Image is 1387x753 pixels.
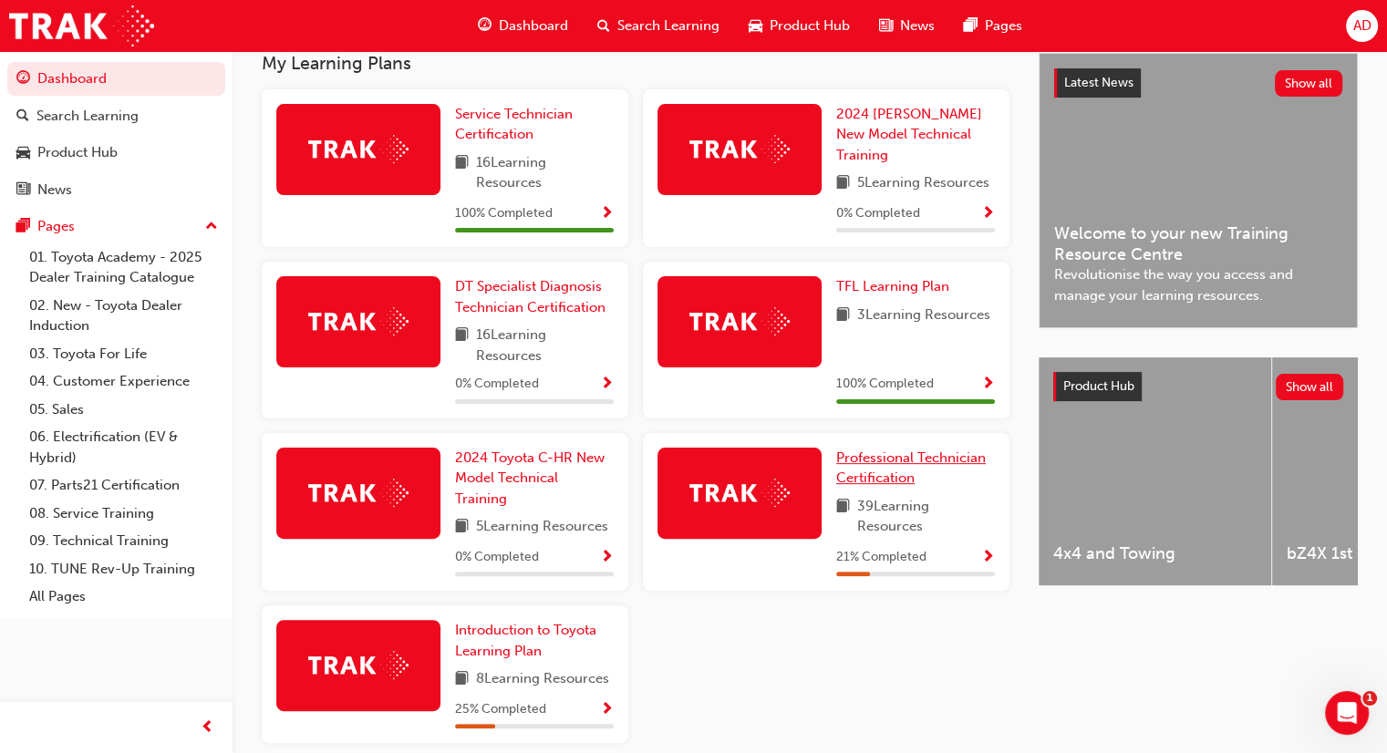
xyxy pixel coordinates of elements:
[308,135,409,163] img: Trak
[600,702,614,718] span: Show Progress
[22,292,225,340] a: 02. New - Toyota Dealer Induction
[7,58,225,210] button: DashboardSearch LearningProduct HubNews
[770,15,850,36] span: Product Hub
[22,583,225,611] a: All Pages
[1039,53,1358,328] a: Latest NewsShow allWelcome to your new Training Resource CentreRevolutionise the way you access a...
[600,206,614,222] span: Show Progress
[600,373,614,396] button: Show Progress
[1352,15,1371,36] span: AD
[981,376,995,393] span: Show Progress
[985,15,1022,36] span: Pages
[836,496,850,537] span: book-icon
[597,15,610,37] span: search-icon
[37,216,75,237] div: Pages
[1053,543,1257,564] span: 4x4 and Towing
[857,304,990,327] span: 3 Learning Resources
[7,99,225,133] a: Search Learning
[600,376,614,393] span: Show Progress
[455,622,596,659] span: Introduction to Toyota Learning Plan
[1346,10,1378,42] button: AD
[455,516,469,539] span: book-icon
[455,278,606,315] span: DT Specialist Diagnosis Technician Certification
[836,172,850,195] span: book-icon
[1039,357,1271,585] a: 4x4 and Towing
[455,699,546,720] span: 25 % Completed
[455,152,469,193] span: book-icon
[499,15,568,36] span: Dashboard
[455,325,469,366] span: book-icon
[455,106,573,143] span: Service Technician Certification
[22,243,225,292] a: 01. Toyota Academy - 2025 Dealer Training Catalogue
[36,106,139,127] div: Search Learning
[1325,691,1369,735] iframe: Intercom live chat
[16,182,30,199] span: news-icon
[16,219,30,235] span: pages-icon
[22,340,225,368] a: 03. Toyota For Life
[1362,691,1377,706] span: 1
[16,71,30,88] span: guage-icon
[1276,374,1344,400] button: Show all
[583,7,734,45] a: search-iconSearch Learning
[205,215,218,239] span: up-icon
[836,278,949,294] span: TFL Learning Plan
[7,210,225,243] button: Pages
[455,668,469,691] span: book-icon
[981,373,995,396] button: Show Progress
[857,496,995,537] span: 39 Learning Resources
[617,15,719,36] span: Search Learning
[201,717,214,739] span: prev-icon
[455,620,614,661] a: Introduction to Toyota Learning Plan
[455,276,614,317] a: DT Specialist Diagnosis Technician Certification
[1053,372,1343,401] a: Product HubShow all
[600,550,614,566] span: Show Progress
[16,108,29,125] span: search-icon
[689,135,790,163] img: Trak
[22,471,225,500] a: 07. Parts21 Certification
[1064,75,1133,90] span: Latest News
[22,367,225,396] a: 04. Customer Experience
[879,15,893,37] span: news-icon
[476,516,608,539] span: 5 Learning Resources
[1275,70,1343,97] button: Show all
[308,651,409,679] img: Trak
[478,15,492,37] span: guage-icon
[7,62,225,96] a: Dashboard
[864,7,949,45] a: news-iconNews
[455,203,553,224] span: 100 % Completed
[1063,378,1134,394] span: Product Hub
[476,325,614,366] span: 16 Learning Resources
[734,7,864,45] a: car-iconProduct Hub
[7,173,225,207] a: News
[689,307,790,335] img: Trak
[836,448,995,489] a: Professional Technician Certification
[836,203,920,224] span: 0 % Completed
[308,479,409,507] img: Trak
[857,172,989,195] span: 5 Learning Resources
[1054,223,1342,264] span: Welcome to your new Training Resource Centre
[22,423,225,471] a: 06. Electrification (EV & Hybrid)
[1054,68,1342,98] a: Latest NewsShow all
[9,5,154,46] img: Trak
[262,53,1009,74] h3: My Learning Plans
[836,104,995,166] a: 2024 [PERSON_NAME] New Model Technical Training
[37,142,118,163] div: Product Hub
[455,449,605,507] span: 2024 Toyota C-HR New Model Technical Training
[455,374,539,395] span: 0 % Completed
[600,546,614,569] button: Show Progress
[836,449,986,487] span: Professional Technician Certification
[949,7,1037,45] a: pages-iconPages
[600,202,614,225] button: Show Progress
[689,479,790,507] img: Trak
[476,152,614,193] span: 16 Learning Resources
[455,448,614,510] a: 2024 Toyota C-HR New Model Technical Training
[900,15,935,36] span: News
[455,104,614,145] a: Service Technician Certification
[22,396,225,424] a: 05. Sales
[964,15,978,37] span: pages-icon
[836,106,982,163] span: 2024 [PERSON_NAME] New Model Technical Training
[981,550,995,566] span: Show Progress
[749,15,762,37] span: car-icon
[22,555,225,583] a: 10. TUNE Rev-Up Training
